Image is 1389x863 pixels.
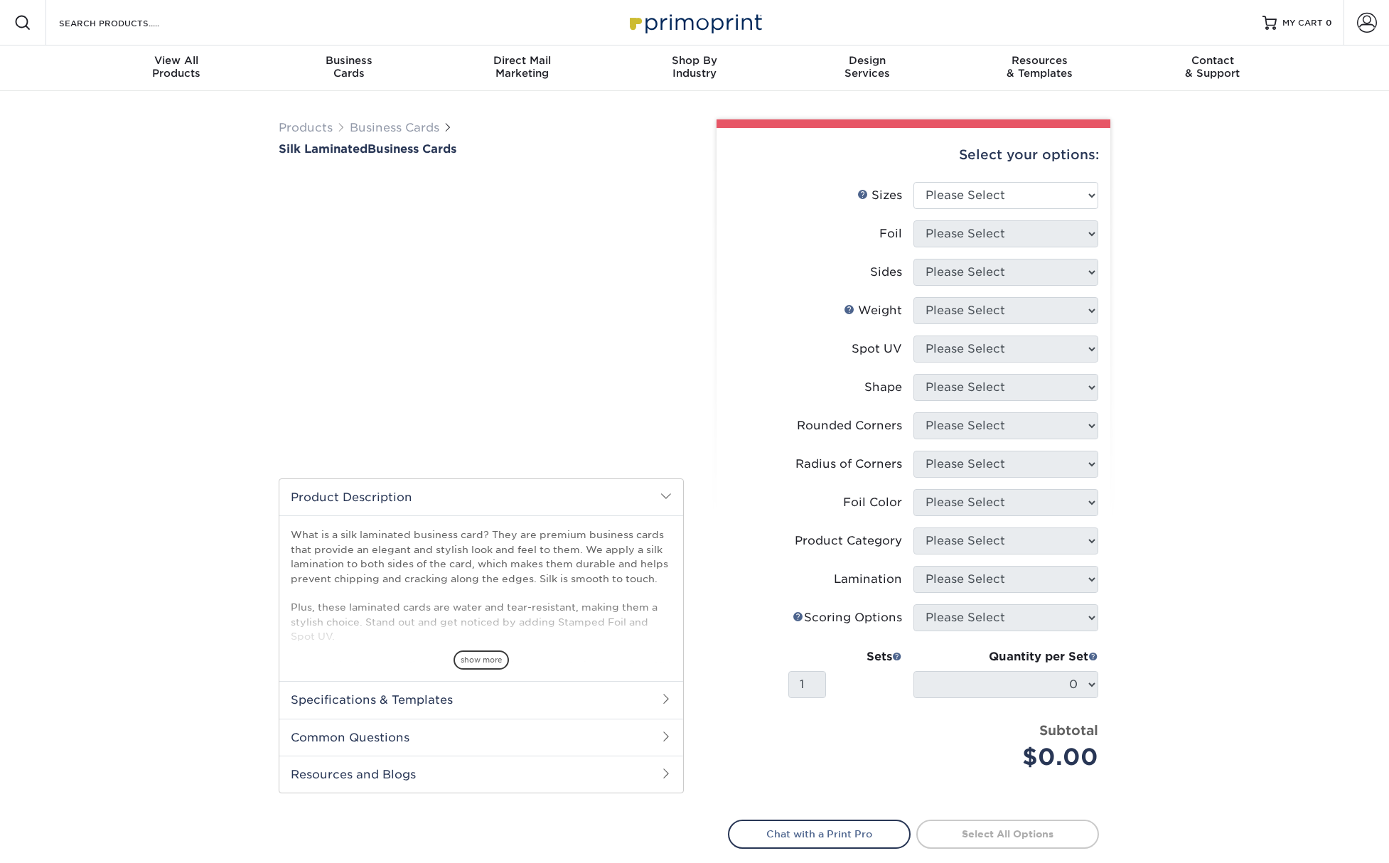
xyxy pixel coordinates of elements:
[953,54,1126,80] div: & Templates
[263,45,436,91] a: BusinessCards
[879,225,902,242] div: Foil
[263,54,436,67] span: Business
[583,427,618,463] img: Business Cards 07
[864,379,902,396] div: Shape
[1326,18,1332,28] span: 0
[440,427,476,463] img: Business Cards 04
[279,719,683,756] h2: Common Questions
[953,45,1126,91] a: Resources& Templates
[608,54,781,67] span: Shop By
[90,54,263,67] span: View All
[631,427,666,463] img: Business Cards 08
[728,820,911,848] a: Chat with a Print Pro
[857,187,902,204] div: Sizes
[843,494,902,511] div: Foil Color
[834,571,902,588] div: Lamination
[291,527,672,759] p: What is a silk laminated business card? They are premium business cards that provide an elegant a...
[279,142,684,156] h1: Business Cards
[1126,54,1299,67] span: Contact
[297,427,333,463] img: Business Cards 01
[279,142,684,156] a: Silk LaminatedBusiness Cards
[844,302,902,319] div: Weight
[953,54,1126,67] span: Resources
[279,479,683,515] h2: Product Description
[1039,722,1098,738] strong: Subtotal
[728,128,1099,182] div: Select your options:
[1282,17,1323,29] span: MY CART
[279,681,683,718] h2: Specifications & Templates
[535,427,571,463] img: Business Cards 06
[345,427,380,463] img: Business Cards 02
[90,54,263,80] div: Products
[916,820,1099,848] a: Select All Options
[1126,45,1299,91] a: Contact& Support
[608,54,781,80] div: Industry
[350,121,439,134] a: Business Cards
[488,427,523,463] img: Business Cards 05
[795,456,902,473] div: Radius of Corners
[797,417,902,434] div: Rounded Corners
[392,427,428,463] img: Business Cards 03
[781,45,953,91] a: DesignServices
[852,341,902,358] div: Spot UV
[454,650,509,670] span: show more
[436,45,608,91] a: Direct MailMarketing
[781,54,953,80] div: Services
[870,264,902,281] div: Sides
[623,7,766,38] img: Primoprint
[1126,54,1299,80] div: & Support
[781,54,953,67] span: Design
[795,532,902,550] div: Product Category
[788,648,902,665] div: Sets
[90,45,263,91] a: View AllProducts
[913,648,1098,665] div: Quantity per Set
[793,609,902,626] div: Scoring Options
[608,45,781,91] a: Shop ByIndustry
[279,121,333,134] a: Products
[924,740,1098,774] div: $0.00
[436,54,608,67] span: Direct Mail
[436,54,608,80] div: Marketing
[279,142,368,156] span: Silk Laminated
[58,14,196,31] input: SEARCH PRODUCTS.....
[263,54,436,80] div: Cards
[279,756,683,793] h2: Resources and Blogs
